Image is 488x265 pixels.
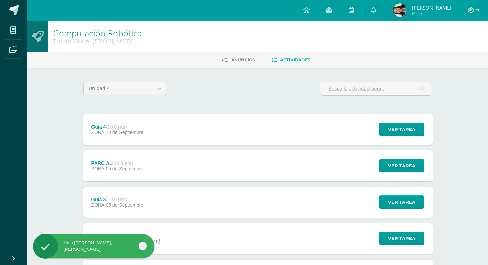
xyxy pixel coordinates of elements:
[53,28,142,38] h1: Computación Robótica
[91,130,104,135] span: ZONA
[320,82,432,95] input: Busca la actividad aquí...
[53,27,142,39] a: Computación Robótica
[379,195,424,209] button: Ver tarea
[106,197,127,202] strong: (10.0 pts)
[412,10,451,16] span: Mi Perfil
[53,38,142,44] div: Tercero Básicos 'Arquimedes'
[105,202,143,208] span: 05 de Septiembre
[105,166,143,171] span: 05 de Septiembre
[84,82,166,95] a: Unidad 4
[91,233,160,239] div: Guía 2
[91,202,104,208] span: ZONA
[379,159,424,172] button: Ver tarea
[91,160,143,166] div: PARCIAL
[388,123,415,136] span: Ver tarea
[388,196,415,208] span: Ver tarea
[412,4,451,11] span: [PERSON_NAME]
[393,3,407,17] img: f624347e1b0249601f4fbf5a5428dcfc.png
[91,124,143,130] div: Guía 4
[106,124,127,130] strong: (10.0 pts)
[272,55,310,65] a: Actividades
[222,55,255,65] a: Anuncios
[280,57,310,62] span: Actividades
[388,232,415,245] span: Ver tarea
[33,240,154,252] div: Hola [PERSON_NAME], [PERSON_NAME]!
[231,57,255,62] span: Anuncios
[105,130,143,135] span: 10 de Septiembre
[106,233,127,239] strong: (10.0 pts)
[379,232,424,245] button: Ver tarea
[379,123,424,136] button: Ver tarea
[91,197,143,202] div: Guía 3
[89,82,148,95] span: Unidad 4
[112,160,133,166] strong: (10.0 pts)
[388,159,415,172] span: Ver tarea
[91,166,104,171] span: ZONA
